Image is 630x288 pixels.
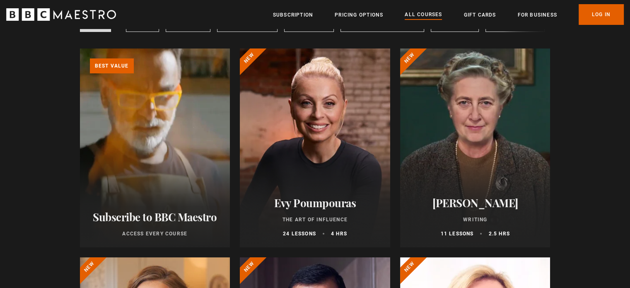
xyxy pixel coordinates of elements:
[400,48,550,247] a: [PERSON_NAME] Writing 11 lessons 2.5 hrs New
[273,11,313,19] a: Subscription
[440,230,473,237] p: 11 lessons
[273,4,624,25] nav: Primary
[463,11,496,19] a: Gift Cards
[410,216,541,223] p: Writing
[405,10,442,19] a: All Courses
[240,48,390,247] a: Evy Poumpouras The Art of Influence 24 lessons 4 hrs New
[335,11,383,19] a: Pricing Options
[283,230,316,237] p: 24 lessons
[250,196,380,209] h2: Evy Poumpouras
[250,216,380,223] p: The Art of Influence
[90,58,134,73] p: Best value
[6,8,116,21] svg: BBC Maestro
[488,230,509,237] p: 2.5 hrs
[517,11,557,19] a: For business
[579,4,624,25] a: Log In
[331,230,347,237] p: 4 hrs
[410,196,541,209] h2: [PERSON_NAME]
